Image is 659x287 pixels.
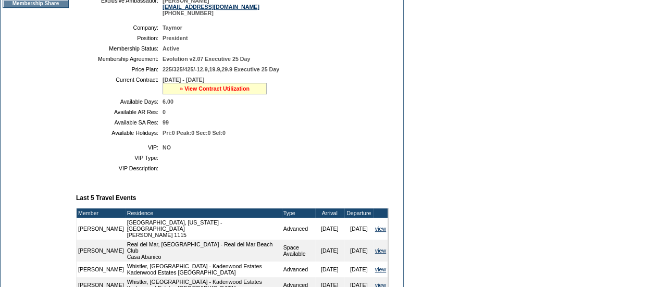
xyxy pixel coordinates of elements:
a: view [375,247,386,254]
td: Advanced [282,261,315,277]
td: Price Plan: [80,66,158,72]
td: [PERSON_NAME] [77,240,126,261]
td: Available Holidays: [80,130,158,136]
td: VIP: [80,144,158,151]
td: [PERSON_NAME] [77,218,126,240]
span: [DATE] - [DATE] [163,77,204,83]
b: Last 5 Travel Events [76,194,136,202]
td: [DATE] [315,240,344,261]
span: President [163,35,188,41]
td: Available AR Res: [80,109,158,115]
span: 225/325/425/-12.9,19.9,29.9 Executive 25 Day [163,66,279,72]
td: [DATE] [315,218,344,240]
span: Evolution v2.07 Executive 25 Day [163,56,250,62]
td: Company: [80,24,158,31]
td: [DATE] [344,218,374,240]
td: [DATE] [344,261,374,277]
td: Whistler, [GEOGRAPHIC_DATA] - Kadenwood Estates Kadenwood Estates [GEOGRAPHIC_DATA] [126,261,282,277]
td: Space Available [282,240,315,261]
td: [DATE] [344,240,374,261]
span: 0 [163,109,166,115]
td: Membership Agreement: [80,56,158,62]
span: Active [163,45,179,52]
span: 99 [163,119,169,126]
span: Taymor [163,24,182,31]
td: Membership Status: [80,45,158,52]
td: Residence [126,208,282,218]
a: view [375,266,386,272]
td: Advanced [282,218,315,240]
td: Member [77,208,126,218]
td: [PERSON_NAME] [77,261,126,277]
td: Current Contract: [80,77,158,94]
span: NO [163,144,171,151]
span: 6.00 [163,98,173,105]
a: [EMAIL_ADDRESS][DOMAIN_NAME] [163,4,259,10]
td: [DATE] [315,261,344,277]
td: VIP Type: [80,155,158,161]
td: Position: [80,35,158,41]
td: Type [282,208,315,218]
a: view [375,226,386,232]
td: [GEOGRAPHIC_DATA], [US_STATE] - [GEOGRAPHIC_DATA] [PERSON_NAME] 1115 [126,218,282,240]
td: VIP Description: [80,165,158,171]
td: Available SA Res: [80,119,158,126]
td: Available Days: [80,98,158,105]
a: » View Contract Utilization [180,85,250,92]
td: Arrival [315,208,344,218]
span: Pri:0 Peak:0 Sec:0 Sel:0 [163,130,226,136]
td: Departure [344,208,374,218]
td: Real del Mar, [GEOGRAPHIC_DATA] - Real del Mar Beach Club Casa Abanico [126,240,282,261]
